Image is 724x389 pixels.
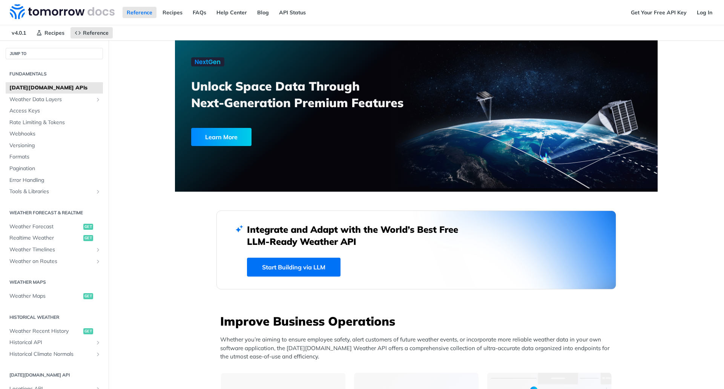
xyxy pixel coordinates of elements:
span: Weather Recent History [9,327,81,335]
span: Weather Timelines [9,246,93,254]
a: Get Your Free API Key [627,7,691,18]
a: Recipes [32,27,69,38]
span: Versioning [9,142,101,149]
span: Webhooks [9,130,101,138]
span: Historical API [9,339,93,346]
a: API Status [275,7,310,18]
a: Log In [693,7,716,18]
a: Weather Forecastget [6,221,103,232]
span: Rate Limiting & Tokens [9,119,101,126]
a: Rate Limiting & Tokens [6,117,103,128]
h2: Integrate and Adapt with the World’s Best Free LLM-Ready Weather API [247,223,469,248]
span: Historical Climate Normals [9,351,93,358]
button: Show subpages for Weather Timelines [95,247,101,253]
a: Formats [6,151,103,163]
button: Show subpages for Historical Climate Normals [95,351,101,357]
a: Access Keys [6,105,103,117]
span: Weather on Routes [9,258,93,265]
h2: [DATE][DOMAIN_NAME] API [6,372,103,378]
button: Show subpages for Weather Data Layers [95,97,101,103]
a: Realtime Weatherget [6,232,103,244]
img: NextGen [191,57,224,66]
a: Weather Data LayersShow subpages for Weather Data Layers [6,94,103,105]
p: Whether you’re aiming to ensure employee safety, alert customers of future weather events, or inc... [220,335,616,361]
span: Access Keys [9,107,101,115]
span: Recipes [44,29,64,36]
h2: Weather Forecast & realtime [6,209,103,216]
span: Error Handling [9,177,101,184]
a: Versioning [6,140,103,151]
span: get [83,235,93,241]
span: Weather Data Layers [9,96,93,103]
span: get [83,328,93,334]
a: Historical APIShow subpages for Historical API [6,337,103,348]
a: Blog [253,7,273,18]
a: Weather Recent Historyget [6,326,103,337]
a: Weather Mapsget [6,291,103,302]
span: Weather Maps [9,292,81,300]
a: Error Handling [6,175,103,186]
button: Show subpages for Weather on Routes [95,258,101,264]
a: Weather on RoutesShow subpages for Weather on Routes [6,256,103,267]
button: Show subpages for Tools & Libraries [95,189,101,195]
h2: Historical Weather [6,314,103,321]
span: Pagination [9,165,101,172]
a: [DATE][DOMAIN_NAME] APIs [6,82,103,94]
h3: Unlock Space Data Through Next-Generation Premium Features [191,78,425,111]
span: Formats [9,153,101,161]
h2: Fundamentals [6,71,103,77]
a: Webhooks [6,128,103,140]
a: Reference [123,7,156,18]
a: Tools & LibrariesShow subpages for Tools & Libraries [6,186,103,197]
span: Reference [83,29,109,36]
span: get [83,293,93,299]
span: Realtime Weather [9,234,81,242]
a: Recipes [158,7,187,18]
h2: Weather Maps [6,279,103,286]
span: v4.0.1 [8,27,30,38]
a: Weather TimelinesShow subpages for Weather Timelines [6,244,103,255]
h3: Improve Business Operations [220,313,616,329]
a: FAQs [189,7,210,18]
button: JUMP TO [6,48,103,59]
a: Learn More [191,128,378,146]
a: Reference [71,27,113,38]
img: Tomorrow.io Weather API Docs [10,4,115,19]
a: Historical Climate NormalsShow subpages for Historical Climate Normals [6,349,103,360]
span: [DATE][DOMAIN_NAME] APIs [9,84,101,92]
div: Learn More [191,128,252,146]
span: Tools & Libraries [9,188,93,195]
a: Start Building via LLM [247,258,341,277]
a: Pagination [6,163,103,174]
a: Help Center [212,7,251,18]
span: get [83,224,93,230]
span: Weather Forecast [9,223,81,231]
button: Show subpages for Historical API [95,340,101,346]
